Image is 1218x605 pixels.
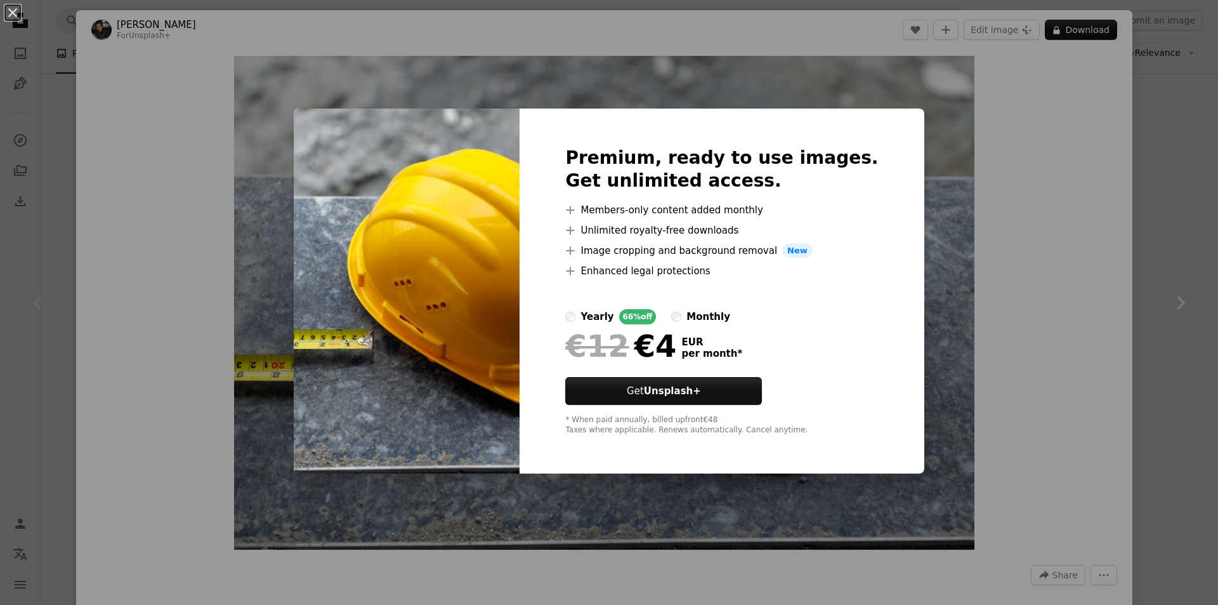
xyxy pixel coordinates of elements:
input: yearly66%off [565,312,575,322]
li: Unlimited royalty-free downloads [565,223,878,238]
div: yearly [580,309,613,324]
strong: Unsplash+ [644,385,701,397]
div: monthly [686,309,730,324]
input: monthly [671,312,681,322]
li: Members-only content added monthly [565,203,878,218]
li: Enhanced legal protections [565,263,878,279]
span: New [782,243,813,258]
div: * When paid annually, billed upfront €48 Taxes where applicable. Renews automatically. Cancel any... [565,415,878,435]
li: Image cropping and background removal [565,243,878,258]
div: 66% off [619,309,657,324]
span: EUR [681,336,742,348]
span: per month * [681,348,742,359]
span: €12 [565,329,629,362]
h2: Premium, ready to use images. Get unlimited access. [565,147,878,192]
img: premium_photo-1681989493328-0e5301879a4f [294,109,520,474]
button: GetUnsplash+ [565,377,762,405]
div: €4 [565,329,676,362]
